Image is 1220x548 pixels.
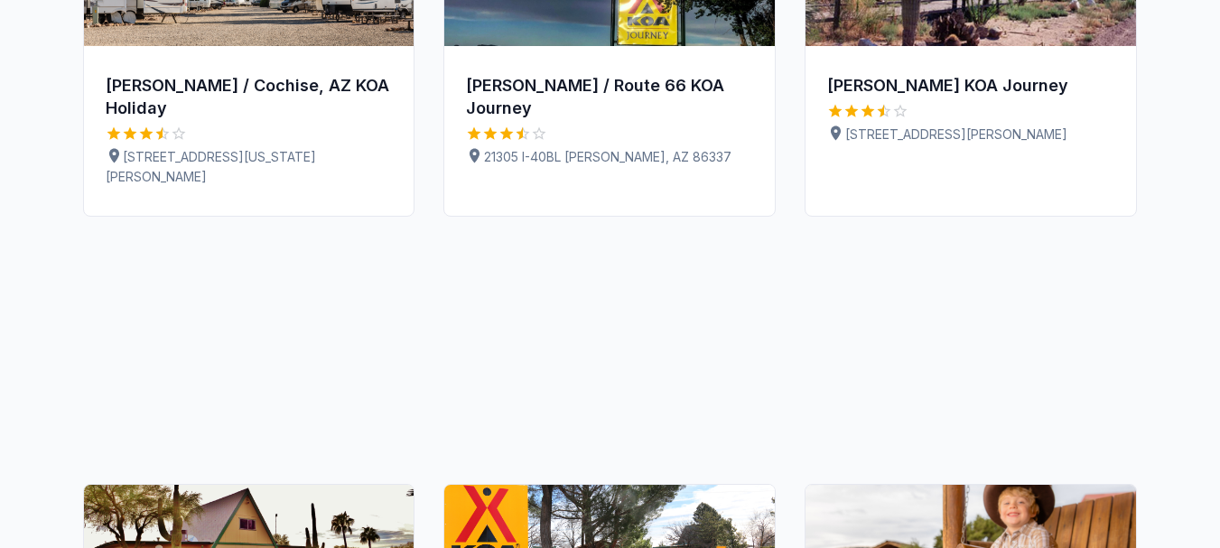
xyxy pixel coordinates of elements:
[466,147,753,167] p: 21305 I-40BL [PERSON_NAME], AZ 86337
[106,75,393,120] div: [PERSON_NAME] / Cochise, AZ KOA Holiday
[827,75,1114,98] div: [PERSON_NAME] KOA Journey
[466,75,753,120] div: [PERSON_NAME] / Route 66 KOA Journey
[90,224,1131,477] iframe: Advertisement
[106,147,393,187] p: [STREET_ADDRESS][US_STATE][PERSON_NAME]
[827,125,1114,144] p: [STREET_ADDRESS][PERSON_NAME]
